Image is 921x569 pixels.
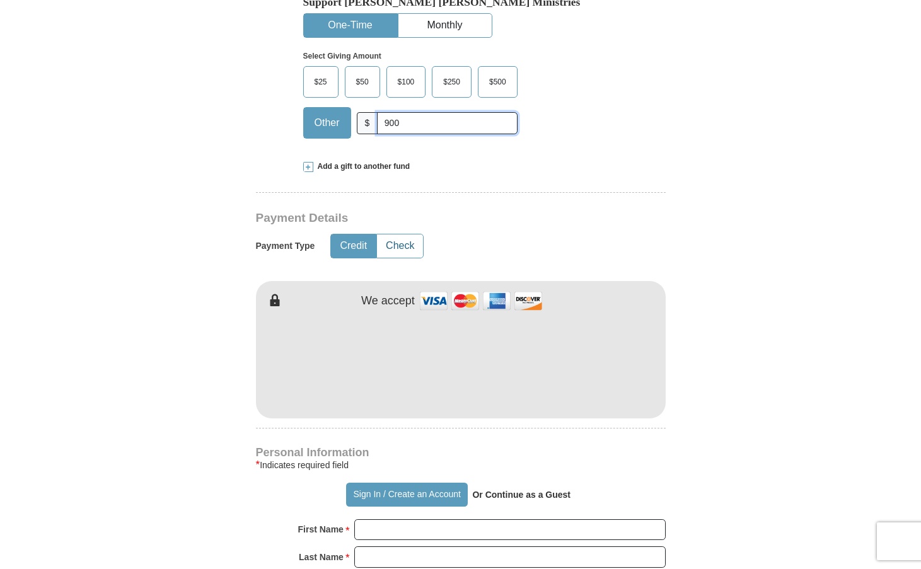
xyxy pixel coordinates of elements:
[313,161,410,172] span: Add a gift to another fund
[304,14,397,37] button: One-Time
[346,483,468,507] button: Sign In / Create an Account
[418,287,544,314] img: credit cards accepted
[350,72,375,91] span: $50
[256,447,666,457] h4: Personal Information
[361,294,415,308] h4: We accept
[256,241,315,251] h5: Payment Type
[437,72,466,91] span: $250
[308,113,346,132] span: Other
[391,72,421,91] span: $100
[298,520,344,538] strong: First Name
[398,14,492,37] button: Monthly
[357,112,378,134] span: $
[308,72,333,91] span: $25
[303,52,381,60] strong: Select Giving Amount
[256,457,666,473] div: Indicates required field
[483,72,513,91] span: $500
[256,211,577,226] h3: Payment Details
[299,548,344,566] strong: Last Name
[331,234,376,258] button: Credit
[377,234,423,258] button: Check
[472,490,571,500] strong: Or Continue as a Guest
[377,112,517,134] input: Other Amount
